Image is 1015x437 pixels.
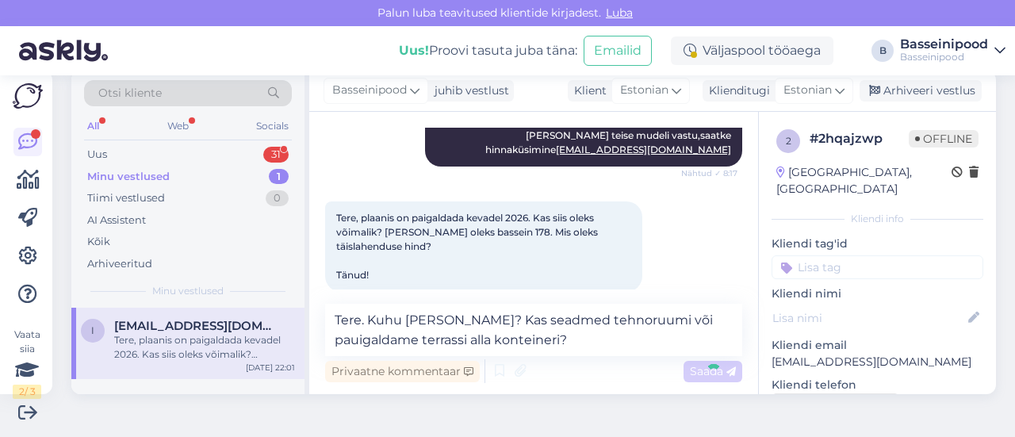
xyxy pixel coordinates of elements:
[87,169,170,185] div: Minu vestlused
[909,130,979,148] span: Offline
[336,212,600,281] span: Tere, plaanis on paigaldada kevadel 2026. Kas siis oleks võimalik? [PERSON_NAME] oleks bassein 17...
[772,255,983,279] input: Lisa tag
[98,85,162,102] span: Otsi kliente
[772,354,983,370] p: [EMAIL_ADDRESS][DOMAIN_NAME]
[584,36,652,66] button: Emailid
[871,40,894,62] div: B
[772,309,965,327] input: Lisa nimi
[84,116,102,136] div: All
[473,115,733,155] span: Tere. Kahjuks seda mudelit sel hooajal ei saa enam. Kui [PERSON_NAME] teise mudeli vastu,saatke h...
[87,213,146,228] div: AI Assistent
[776,164,952,197] div: [GEOGRAPHIC_DATA], [GEOGRAPHIC_DATA]
[263,147,289,163] div: 31
[900,38,988,51] div: Basseinipood
[253,116,292,136] div: Socials
[900,51,988,63] div: Basseinipood
[772,377,983,393] p: Kliendi telefon
[783,82,832,99] span: Estonian
[620,82,668,99] span: Estonian
[772,212,983,226] div: Kliendi info
[13,385,41,399] div: 2 / 3
[772,337,983,354] p: Kliendi email
[900,38,1005,63] a: BasseinipoodBasseinipood
[87,256,152,272] div: Arhiveeritud
[786,135,791,147] span: 2
[860,80,982,102] div: Arhiveeri vestlus
[703,82,770,99] div: Klienditugi
[164,116,192,136] div: Web
[568,82,607,99] div: Klient
[266,190,289,206] div: 0
[428,82,509,99] div: juhib vestlust
[246,362,295,374] div: [DATE] 22:01
[772,393,899,415] div: Küsi telefoninumbrit
[399,41,577,60] div: Proovi tasuta juba täna:
[114,333,295,362] div: Tere, plaanis on paigaldada kevadel 2026. Kas siis oleks võimalik? [PERSON_NAME] oleks bassein 17...
[671,36,833,65] div: Väljaspool tööaega
[399,43,429,58] b: Uus!
[87,234,110,250] div: Kõik
[13,328,41,399] div: Vaata siia
[332,82,407,99] span: Basseinipood
[87,190,165,206] div: Tiimi vestlused
[772,286,983,302] p: Kliendi nimi
[678,167,737,179] span: Nähtud ✓ 8:17
[114,319,279,333] span: Illimar.parn@gmail.com
[13,83,43,109] img: Askly Logo
[772,236,983,252] p: Kliendi tag'id
[91,324,94,336] span: I
[601,6,638,20] span: Luba
[556,144,731,155] a: [EMAIL_ADDRESS][DOMAIN_NAME]
[810,129,909,148] div: # 2hqajzwp
[87,147,107,163] div: Uus
[152,284,224,298] span: Minu vestlused
[269,169,289,185] div: 1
